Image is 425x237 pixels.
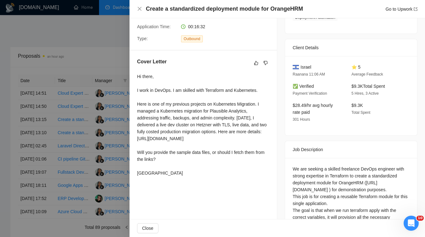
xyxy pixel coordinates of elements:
span: 10 [417,216,424,221]
span: $28.49/hr avg hourly rate paid [293,103,333,115]
span: clock-circle [181,24,185,29]
div: Job Description [293,141,410,158]
div: Client Details [293,39,410,56]
iframe: Intercom live chat [404,216,419,231]
button: like [252,59,260,67]
h4: Create a standardized deployment module for OrangeHRM [146,5,303,13]
h5: Cover Letter [137,58,167,66]
span: Outbound [181,35,203,42]
a: Go to Upworkexport [385,7,417,12]
span: ✅ Verified [293,84,314,89]
span: Type: [137,36,148,41]
span: export [414,7,417,11]
span: Total Spent [351,110,370,115]
span: Payment Verification [293,91,327,96]
span: 301 Hours [293,117,310,122]
span: dislike [263,61,268,66]
span: close [137,6,142,11]
span: Application Time: [137,24,171,29]
button: Close [137,6,142,12]
span: $9.3K [351,103,363,108]
span: 00:16:32 [188,24,205,29]
button: Close [137,223,158,233]
span: ⭐ 5 [351,65,361,70]
div: Hi there, I work in DevOps. I am skilled with Terraform and Kubernetes. Here is one of my previou... [137,73,269,176]
span: Close [142,225,153,232]
span: 5 Hires, 3 Active [351,91,379,96]
span: like [254,61,258,66]
span: Israel [301,64,311,71]
span: $9.3K Total Spent [351,84,385,89]
button: dislike [262,59,269,67]
span: Average Feedback [351,72,383,76]
span: Raanana 11:06 AM [293,72,325,76]
img: 🇮🇱 [293,64,299,71]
